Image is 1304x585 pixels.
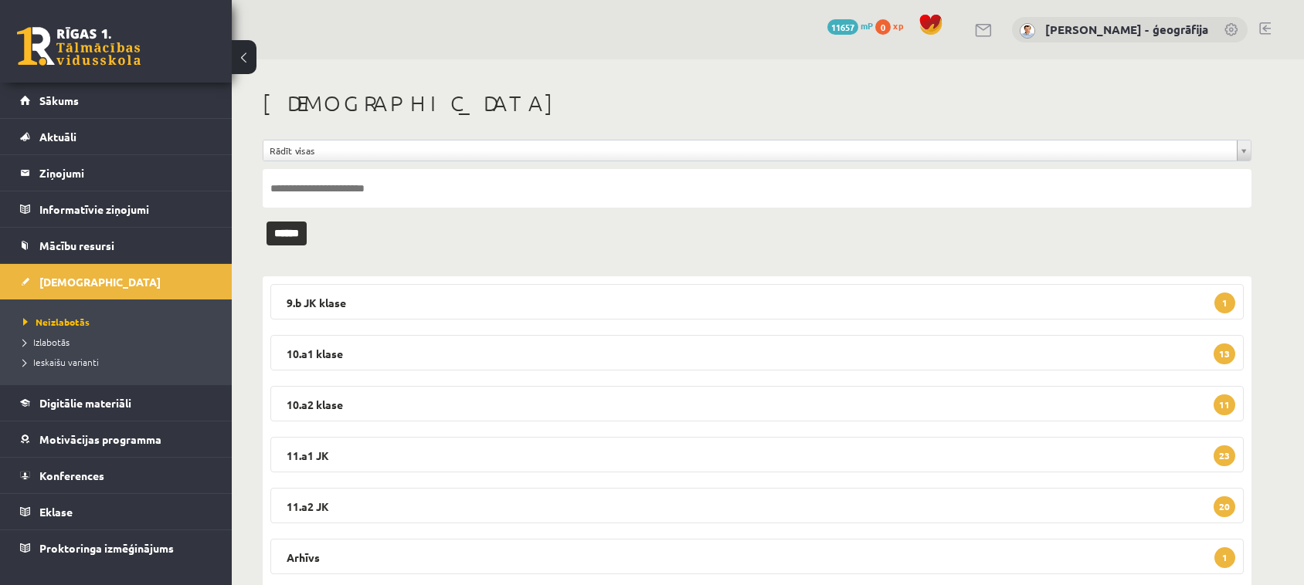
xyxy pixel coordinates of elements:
span: Eklase [39,505,73,519]
a: Informatīvie ziņojumi [20,191,212,227]
a: Rādīt visas [263,140,1251,161]
legend: 11.a1 JK [270,437,1244,472]
legend: Informatīvie ziņojumi [39,191,212,227]
a: 0 xp [875,19,911,32]
a: [PERSON_NAME] - ģeogrāfija [1045,22,1208,37]
span: Motivācijas programma [39,432,161,446]
a: Aktuāli [20,119,212,154]
legend: Ziņojumi [39,155,212,191]
span: mP [861,19,873,32]
span: 1 [1214,547,1235,568]
span: 11 [1214,394,1235,415]
span: Digitālie materiāli [39,396,131,410]
span: Izlabotās [23,336,70,348]
legend: 10.a2 klase [270,386,1244,421]
span: [DEMOGRAPHIC_DATA] [39,275,161,289]
a: Konferences [20,458,212,493]
legend: 9.b JK klase [270,284,1244,320]
span: Rādīt visas [270,140,1231,161]
a: Ieskaišu varianti [23,355,216,369]
legend: 11.a2 JK [270,488,1244,523]
span: Aktuāli [39,130,76,144]
span: Proktoringa izmēģinājums [39,541,174,555]
span: 11657 [827,19,858,35]
a: Motivācijas programma [20,421,212,457]
span: Ieskaišu varianti [23,356,99,368]
span: xp [893,19,903,32]
a: Neizlabotās [23,315,216,329]
a: Digitālie materiāli [20,385,212,421]
a: Mācību resursi [20,228,212,263]
span: 20 [1214,496,1235,517]
a: Sākums [20,83,212,118]
h1: [DEMOGRAPHIC_DATA] [263,90,1251,117]
span: Konferences [39,468,104,482]
a: Ziņojumi [20,155,212,191]
span: Neizlabotās [23,316,90,328]
span: 13 [1214,343,1235,364]
span: 23 [1214,445,1235,466]
span: Mācību resursi [39,238,114,252]
legend: 10.a1 klase [270,335,1244,370]
a: 11657 mP [827,19,873,32]
legend: Arhīvs [270,539,1244,574]
a: Proktoringa izmēģinājums [20,530,212,566]
span: 1 [1214,292,1235,313]
span: Sākums [39,93,79,107]
a: Izlabotās [23,335,216,349]
a: [DEMOGRAPHIC_DATA] [20,264,212,299]
span: 0 [875,19,891,35]
a: Rīgas 1. Tālmācības vidusskola [17,27,141,66]
img: Toms Krūmiņš - ģeogrāfija [1020,23,1035,39]
a: Eklase [20,494,212,529]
